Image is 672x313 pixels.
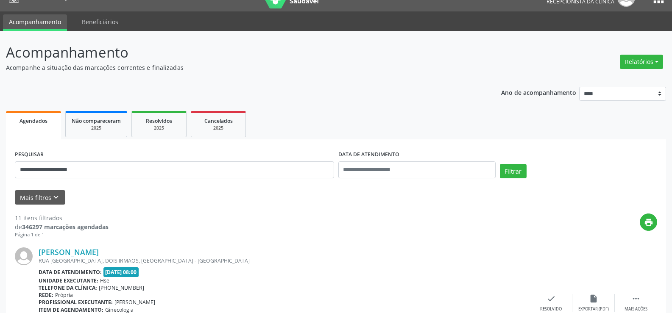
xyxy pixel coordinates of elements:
[578,306,609,312] div: Exportar (PDF)
[39,257,530,264] div: RUA [GEOGRAPHIC_DATA], DOIS IRMAOS, [GEOGRAPHIC_DATA] - [GEOGRAPHIC_DATA]
[501,87,576,97] p: Ano de acompanhamento
[146,117,172,125] span: Resolvidos
[20,117,47,125] span: Agendados
[3,14,67,31] a: Acompanhamento
[540,306,562,312] div: Resolvido
[197,125,240,131] div: 2025
[100,277,109,284] span: Hse
[138,125,180,131] div: 2025
[72,117,121,125] span: Não compareceram
[15,148,44,161] label: PESQUISAR
[72,125,121,131] div: 2025
[15,222,109,231] div: de
[640,213,657,231] button: print
[500,164,527,178] button: Filtrar
[547,294,556,303] i: check
[39,284,97,291] b: Telefone da clínica:
[15,247,33,265] img: img
[589,294,598,303] i: insert_drive_file
[103,267,139,277] span: [DATE] 08:00
[644,218,653,227] i: print
[204,117,233,125] span: Cancelados
[631,294,641,303] i: 
[338,148,399,161] label: DATA DE ATENDIMENTO
[39,277,98,284] b: Unidade executante:
[15,213,109,222] div: 11 itens filtrados
[55,291,73,299] span: Própria
[22,223,109,231] strong: 346297 marcações agendadas
[625,306,647,312] div: Mais ações
[99,284,144,291] span: [PHONE_NUMBER]
[620,55,663,69] button: Relatórios
[6,42,468,63] p: Acompanhamento
[76,14,124,29] a: Beneficiários
[15,190,65,205] button: Mais filtroskeyboard_arrow_down
[51,193,61,202] i: keyboard_arrow_down
[39,247,99,257] a: [PERSON_NAME]
[39,269,102,276] b: Data de atendimento:
[114,299,155,306] span: [PERSON_NAME]
[15,231,109,238] div: Página 1 de 1
[39,299,113,306] b: Profissional executante:
[6,63,468,72] p: Acompanhe a situação das marcações correntes e finalizadas
[39,291,53,299] b: Rede:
